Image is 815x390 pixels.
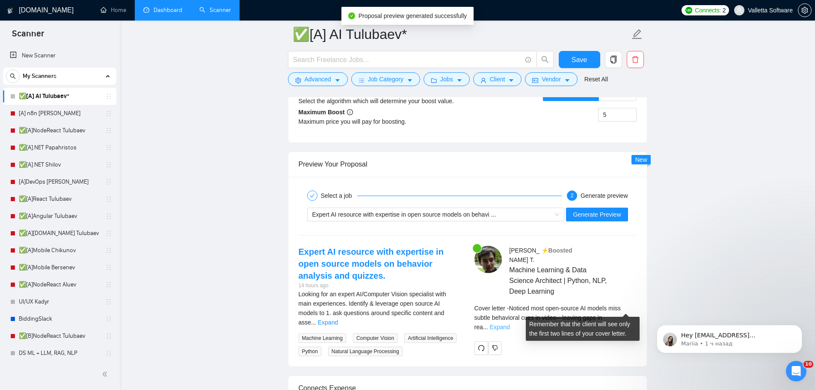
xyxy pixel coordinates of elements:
a: Reset All [584,74,608,84]
a: Expand [489,324,510,330]
a: Expert AI resource with expertise in open source models on behavior analysis and quizzes. [299,247,444,280]
span: [PERSON_NAME] T . [509,247,539,263]
a: [A] n8n [PERSON_NAME] [19,105,100,122]
button: barsJob Categorycaret-down [351,72,420,86]
span: Natural Language Processing [328,347,403,356]
span: 10 [803,361,813,368]
span: caret-down [335,77,341,83]
button: idcardVendorcaret-down [525,72,577,86]
a: ✅[A]NodeReact Tulubaev [19,122,100,139]
iframe: Intercom live chat [786,361,806,381]
span: bars [359,77,365,83]
button: copy [605,51,622,68]
span: Cover letter - Noticed most open-source AI models miss subtle behavioral cues in video—leaving ga... [474,305,621,330]
a: ✅[A]Mobile Chikunov [19,242,100,259]
span: Vendor [542,74,560,84]
a: ✅[A] AI Tulubaev* [19,88,100,105]
div: Remember that the client will see only the first two lines of your cover letter. [474,304,637,332]
span: search [537,56,553,63]
span: Job Category [368,74,403,84]
span: dislike [492,345,498,351]
span: ... [483,324,488,330]
a: ✅[A]Angular Tulubaev [19,208,100,225]
span: holder [105,316,112,322]
button: dislike [488,341,502,355]
span: holder [105,333,112,339]
span: holder [105,281,112,288]
a: ✅[A].NET Shilov [19,156,100,173]
span: info-circle [347,109,353,115]
button: redo [474,341,488,355]
img: logo [7,4,13,18]
a: DS ML + LLM, RAG, NLP [19,345,100,362]
button: Generate Preview [566,208,628,221]
span: caret-down [456,77,462,83]
span: holder [105,264,112,271]
span: folder [431,77,437,83]
span: holder [105,110,112,117]
a: BiddingSlack [19,310,100,327]
span: Advanced [305,74,331,84]
span: holder [105,230,112,237]
span: Looking for an expert AI/Computer Vision specialist with main experiences. Identify & leverage op... [299,291,446,326]
span: Machine Learning [299,333,346,343]
span: Save [572,54,587,65]
a: UI/UX Kadyr [19,293,100,310]
button: userClientcaret-down [473,72,522,86]
span: ⚡️Boosted [541,247,572,254]
span: Generate Preview [573,210,621,219]
a: ✅[A]React Tulubaev [19,191,100,208]
span: setting [798,7,811,14]
span: user [480,77,486,83]
span: idcard [532,77,538,83]
span: check [310,193,315,198]
a: dashboardDashboard [143,6,182,14]
div: Select the algorithm which will determine your boost value. [299,96,468,106]
span: holder [105,213,112,220]
span: holder [105,350,112,357]
button: search [6,69,20,83]
span: redo [475,345,488,351]
span: search [6,73,19,79]
span: caret-down [407,77,413,83]
span: New [635,156,647,163]
img: c1i1uGg5H7QUH61k5vEFmrCCw2oKr7wQuOGc-XIS7mT60rILUZP1kJL_5PjNNGFdjG [474,246,502,273]
input: Search Freelance Jobs... [293,54,522,65]
b: Maximum Boost [299,109,353,116]
span: copy [605,56,622,63]
span: holder [105,161,112,168]
a: Expand [318,319,338,326]
span: Machine Learning & Data Science Architect | Python, NLP, Deep Learning [509,265,611,297]
input: Scanner name... [293,24,630,45]
span: holder [105,93,112,100]
span: holder [105,196,112,202]
a: ✅[A]Mobile Bersenev [19,259,100,276]
a: New Scanner [10,47,110,64]
span: holder [105,298,112,305]
div: Remember that the client will see only the first two lines of your cover letter. [526,317,640,341]
span: Client [490,74,505,84]
span: caret-down [564,77,570,83]
span: Scanner [5,27,51,45]
span: holder [105,247,112,254]
a: ✅[A][DOMAIN_NAME] Tulubaev [19,225,100,242]
span: holder [105,127,112,134]
button: settingAdvancedcaret-down [288,72,348,86]
a: setting [798,7,812,14]
span: double-left [102,370,110,378]
span: holder [105,179,112,185]
span: ... [311,319,316,326]
button: setting [798,3,812,17]
span: 2 [723,6,726,15]
div: Maximum price you will pay for boosting. [299,117,468,126]
span: user [736,7,742,13]
span: 2 [571,193,574,199]
button: delete [627,51,644,68]
a: [A]DevOps [PERSON_NAME] [19,173,100,191]
a: homeHome [101,6,126,14]
button: search [536,51,554,68]
button: Save [559,51,600,68]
